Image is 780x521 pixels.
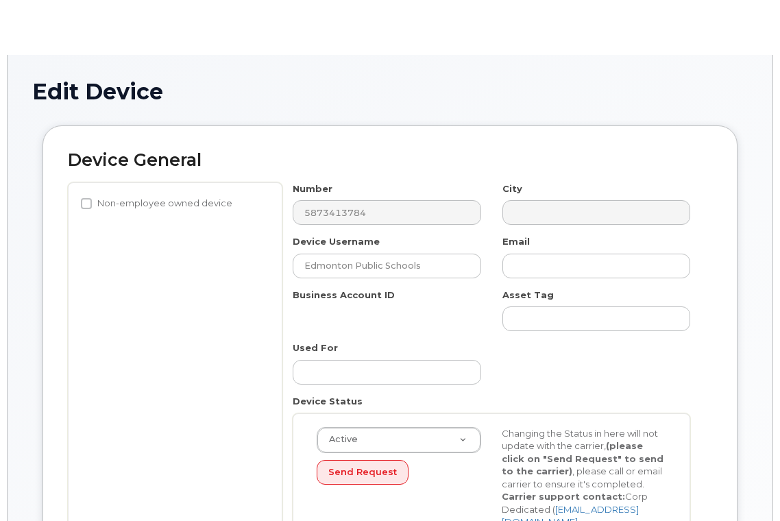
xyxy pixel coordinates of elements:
[293,289,395,302] label: Business Account ID
[32,80,748,104] h1: Edit Device
[502,182,522,195] label: City
[81,195,232,212] label: Non-employee owned device
[502,235,530,248] label: Email
[293,341,338,354] label: Used For
[502,440,663,476] strong: (please click on "Send Request" to send to the carrier)
[293,182,332,195] label: Number
[321,433,358,446] span: Active
[293,235,380,248] label: Device Username
[317,428,480,452] a: Active
[502,289,554,302] label: Asset Tag
[293,395,363,408] label: Device Status
[502,491,625,502] strong: Carrier support contact:
[317,460,409,485] button: Send Request
[68,151,712,170] h2: Device General
[81,198,92,209] input: Non-employee owned device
